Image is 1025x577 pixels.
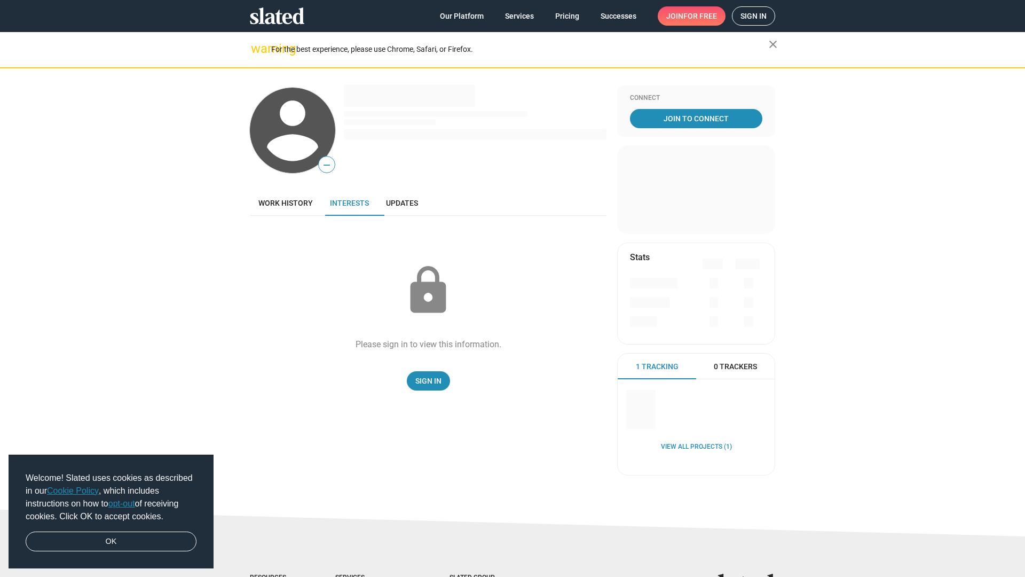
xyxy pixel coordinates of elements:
div: Please sign in to view this information. [356,339,501,350]
span: Pricing [555,6,579,26]
a: Pricing [547,6,588,26]
span: Sign in [740,7,767,25]
span: Interests [330,199,369,207]
a: Sign in [732,6,775,26]
a: Successes [592,6,645,26]
span: 0 Trackers [714,362,757,372]
a: dismiss cookie message [26,532,196,552]
a: View all Projects (1) [661,443,732,451]
mat-icon: lock [401,264,455,317]
span: for free [683,6,717,26]
span: Sign In [415,371,441,391]
a: Updates [377,190,427,216]
span: Work history [258,199,313,207]
a: Sign In [407,371,450,391]
div: cookieconsent [9,455,214,569]
span: — [319,158,335,172]
mat-icon: warning [251,42,264,55]
span: 1 Tracking [636,362,679,372]
a: Services [496,6,542,26]
a: Joinfor free [658,6,726,26]
a: Our Platform [431,6,492,26]
span: Successes [601,6,636,26]
span: Updates [386,199,418,207]
mat-icon: close [767,38,779,51]
a: Interests [321,190,377,216]
span: Join To Connect [632,109,760,128]
span: Join [666,6,717,26]
a: Cookie Policy [47,486,99,495]
mat-card-title: Stats [630,252,650,263]
div: For the best experience, please use Chrome, Safari, or Firefox. [271,42,769,57]
a: opt-out [108,499,135,508]
span: Welcome! Slated uses cookies as described in our , which includes instructions on how to of recei... [26,472,196,523]
a: Join To Connect [630,109,762,128]
div: Connect [630,94,762,103]
span: Services [505,6,534,26]
span: Our Platform [440,6,484,26]
a: Work history [250,190,321,216]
